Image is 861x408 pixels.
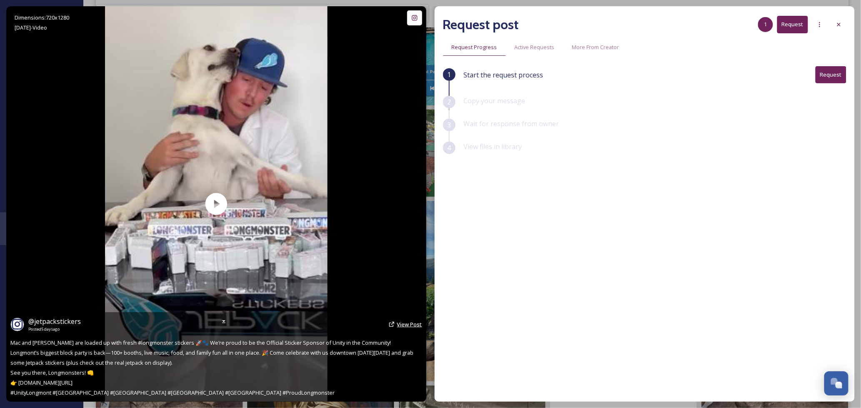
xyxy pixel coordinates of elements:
[28,317,81,326] span: @ jetpackstickers
[824,371,848,396] button: Open Chat
[464,70,543,80] span: Start the request process
[105,6,328,402] img: thumbnail
[464,96,526,105] span: Copy your message
[764,20,767,28] span: 1
[447,97,451,107] span: 2
[572,43,619,51] span: More From Creator
[816,66,846,83] button: Request
[397,321,422,328] span: View Post
[464,142,522,151] span: View files in library
[15,24,47,31] span: [DATE] - Video
[777,16,808,33] button: Request
[443,15,519,35] h2: Request post
[15,14,69,21] span: Dimensions: 720 x 1280
[447,120,451,130] span: 3
[28,326,81,332] span: Posted 5 days ago
[464,119,559,128] span: Wait for response from owner
[28,316,81,326] a: @jetpackstickers
[397,321,422,328] a: View Post
[10,339,415,396] span: Mac and [PERSON_NAME] are loaded up with fresh #longmonster stickers 🚀🐾 We’re proud to be the Off...
[452,43,497,51] span: Request Progress
[447,143,451,153] span: 4
[447,70,451,80] span: 1
[515,43,555,51] span: Active Requests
